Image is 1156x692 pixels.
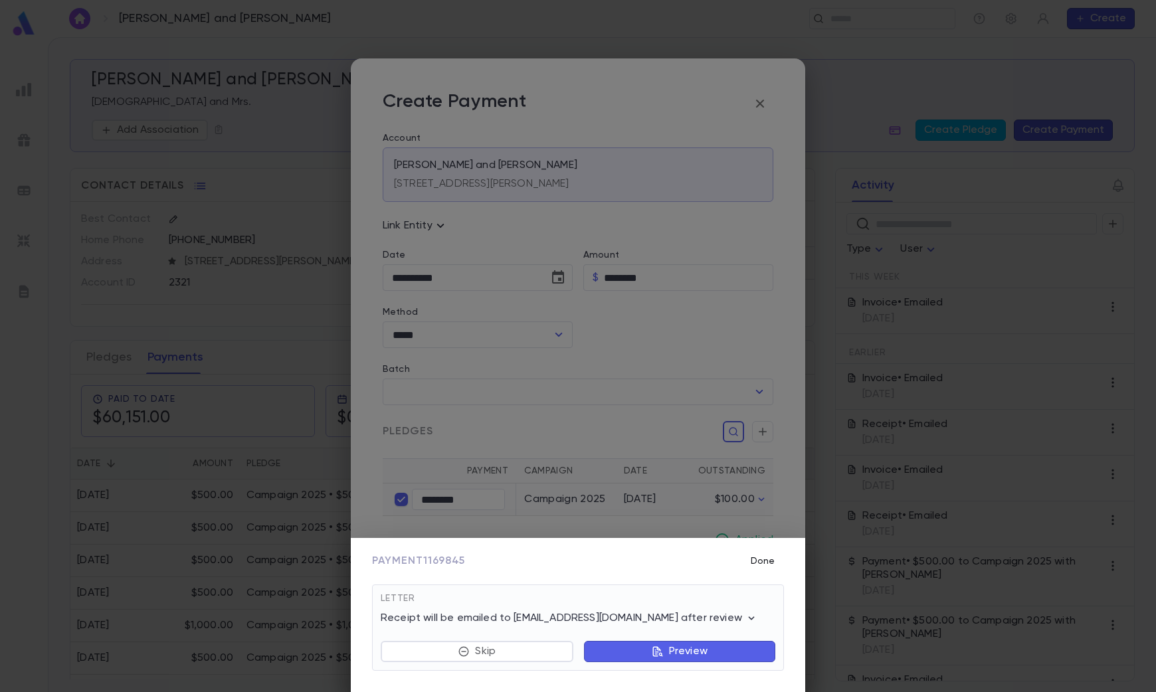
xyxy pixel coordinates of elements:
p: Receipt will be emailed to [EMAIL_ADDRESS][DOMAIN_NAME] after review [381,612,758,625]
div: Letter [381,593,775,612]
button: Preview [584,641,775,662]
button: Skip [381,641,573,662]
p: Skip [475,645,496,658]
p: Preview [669,645,708,658]
span: Payment 1169845 [372,555,465,568]
button: Done [741,549,784,574]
